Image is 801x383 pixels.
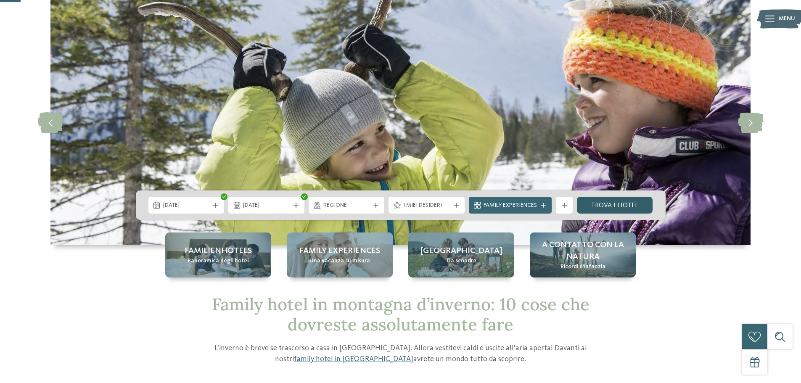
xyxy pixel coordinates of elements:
[287,232,393,277] a: Family hotel in montagna d’inverno: 10 consigli per voi Family experiences Una vacanza su misura
[408,232,514,277] a: Family hotel in montagna d’inverno: 10 consigli per voi [GEOGRAPHIC_DATA] Da scoprire
[212,293,590,335] span: Family hotel in montagna d’inverno: 10 cose che dovreste assolutamente fare
[309,257,370,265] span: Una vacanza su misura
[243,201,290,210] span: [DATE]
[201,343,600,364] p: L’inverno è breve se trascorso a casa in [GEOGRAPHIC_DATA]. Allora vestitevi caldi e uscite all’a...
[188,257,249,265] span: Panoramica degli hotel
[538,239,627,263] span: A contatto con la natura
[294,355,413,363] a: family hotel in [GEOGRAPHIC_DATA]
[420,245,502,257] span: [GEOGRAPHIC_DATA]
[530,232,636,277] a: Family hotel in montagna d’inverno: 10 consigli per voi A contatto con la natura Ricordi d’infanzia
[323,201,370,210] span: Regione
[403,201,450,210] span: I miei desideri
[560,263,605,271] span: Ricordi d’infanzia
[165,232,271,277] a: Family hotel in montagna d’inverno: 10 consigli per voi Familienhotels Panoramica degli hotel
[577,197,653,214] a: trova l’hotel
[185,245,252,257] span: Familienhotels
[484,201,537,210] span: Family Experiences
[447,257,476,265] span: Da scoprire
[299,245,380,257] span: Family experiences
[163,201,210,210] span: [DATE]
